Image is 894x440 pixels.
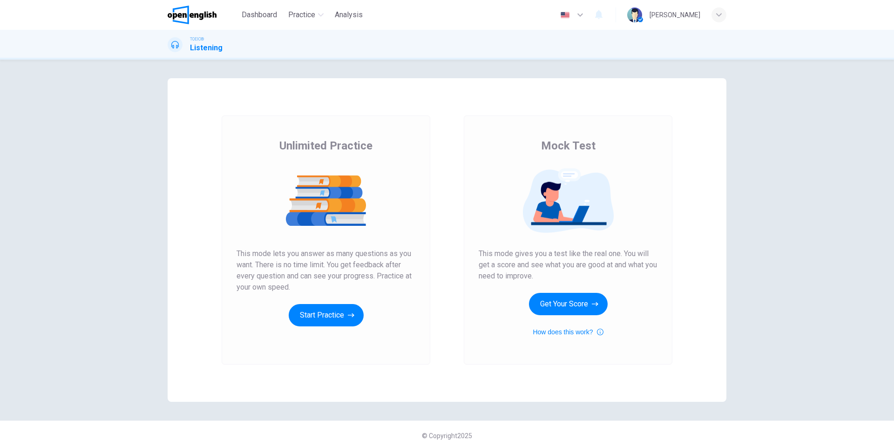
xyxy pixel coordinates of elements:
span: © Copyright 2025 [422,432,472,440]
button: Get Your Score [529,293,608,315]
h1: Listening [190,42,223,54]
span: This mode gives you a test like the real one. You will get a score and see what you are good at a... [479,248,657,282]
button: Dashboard [238,7,281,23]
button: Analysis [331,7,366,23]
button: Practice [284,7,327,23]
span: Unlimited Practice [279,138,372,153]
span: Analysis [335,9,363,20]
a: OpenEnglish logo [168,6,238,24]
div: [PERSON_NAME] [650,9,700,20]
img: OpenEnglish logo [168,6,217,24]
span: Mock Test [541,138,596,153]
button: How does this work? [533,326,603,338]
span: TOEIC® [190,36,204,42]
span: This mode lets you answer as many questions as you want. There is no time limit. You get feedback... [237,248,415,293]
span: Dashboard [242,9,277,20]
img: Profile picture [627,7,642,22]
img: en [559,12,571,19]
button: Start Practice [289,304,364,326]
span: Practice [288,9,315,20]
